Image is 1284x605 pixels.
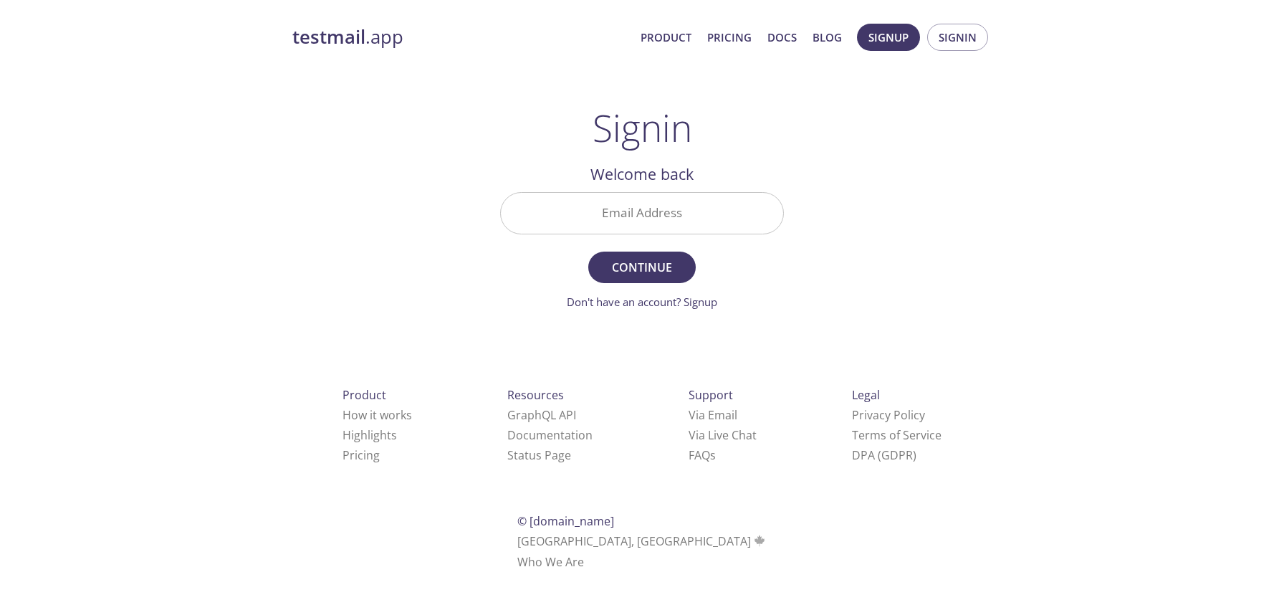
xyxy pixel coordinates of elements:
[588,252,696,283] button: Continue
[517,533,767,549] span: [GEOGRAPHIC_DATA], [GEOGRAPHIC_DATA]
[767,28,797,47] a: Docs
[604,257,680,277] span: Continue
[507,407,576,423] a: GraphQL API
[507,427,593,443] a: Documentation
[927,24,988,51] button: Signin
[939,28,977,47] span: Signin
[710,447,716,463] span: s
[292,24,365,49] strong: testmail
[641,28,691,47] a: Product
[689,407,737,423] a: Via Email
[507,447,571,463] a: Status Page
[292,25,629,49] a: testmail.app
[342,427,397,443] a: Highlights
[857,24,920,51] button: Signup
[852,427,942,443] a: Terms of Service
[517,513,614,529] span: © [DOMAIN_NAME]
[342,387,386,403] span: Product
[567,295,717,309] a: Don't have an account? Signup
[689,427,757,443] a: Via Live Chat
[593,106,692,149] h1: Signin
[868,28,909,47] span: Signup
[507,387,564,403] span: Resources
[342,407,412,423] a: How it works
[517,554,584,570] a: Who We Are
[342,447,380,463] a: Pricing
[852,407,925,423] a: Privacy Policy
[707,28,752,47] a: Pricing
[852,447,916,463] a: DPA (GDPR)
[813,28,842,47] a: Blog
[689,447,716,463] a: FAQ
[500,162,784,186] h2: Welcome back
[852,387,880,403] span: Legal
[689,387,733,403] span: Support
